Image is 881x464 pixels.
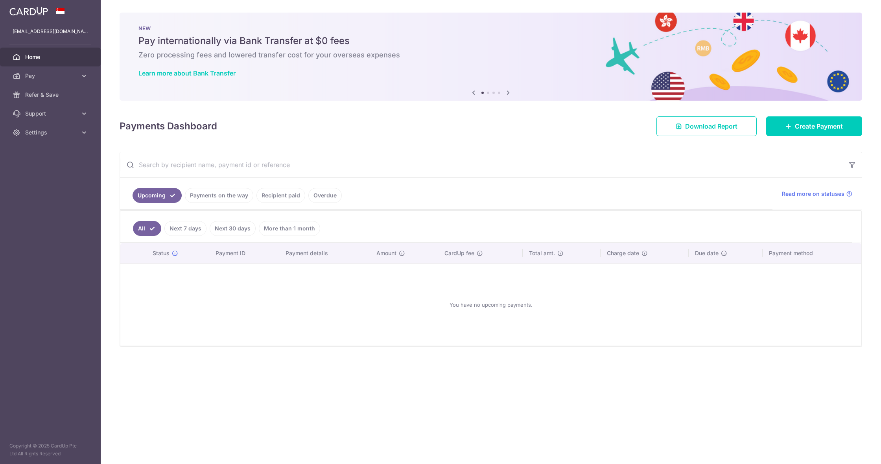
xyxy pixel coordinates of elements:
span: Create Payment [795,122,843,131]
th: Payment details [279,243,370,263]
a: More than 1 month [259,221,320,236]
a: Create Payment [766,116,862,136]
a: Upcoming [133,188,182,203]
span: CardUp fee [444,249,474,257]
span: Status [153,249,170,257]
input: Search by recipient name, payment id or reference [120,152,843,177]
a: Read more on statuses [782,190,852,198]
span: Amount [376,249,396,257]
a: Overdue [308,188,342,203]
p: [EMAIL_ADDRESS][DOMAIN_NAME] [13,28,88,35]
span: Charge date [607,249,639,257]
h6: Zero processing fees and lowered transfer cost for your overseas expenses [138,50,843,60]
span: Read more on statuses [782,190,844,198]
h5: Pay internationally via Bank Transfer at $0 fees [138,35,843,47]
span: Due date [695,249,719,257]
span: Download Report [685,122,737,131]
p: NEW [138,25,843,31]
a: Recipient paid [256,188,305,203]
span: Pay [25,72,77,80]
span: Settings [25,129,77,136]
img: CardUp [9,6,48,16]
a: Next 7 days [164,221,206,236]
div: You have no upcoming payments. [130,270,852,339]
iframe: Opens a widget where you can find more information [830,440,873,460]
th: Payment method [763,243,861,263]
a: All [133,221,161,236]
span: Total amt. [529,249,555,257]
img: Bank transfer banner [120,13,862,101]
a: Payments on the way [185,188,253,203]
a: Download Report [656,116,757,136]
a: Learn more about Bank Transfer [138,69,236,77]
span: Support [25,110,77,118]
th: Payment ID [209,243,279,263]
span: Refer & Save [25,91,77,99]
span: Home [25,53,77,61]
h4: Payments Dashboard [120,119,217,133]
a: Next 30 days [210,221,256,236]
